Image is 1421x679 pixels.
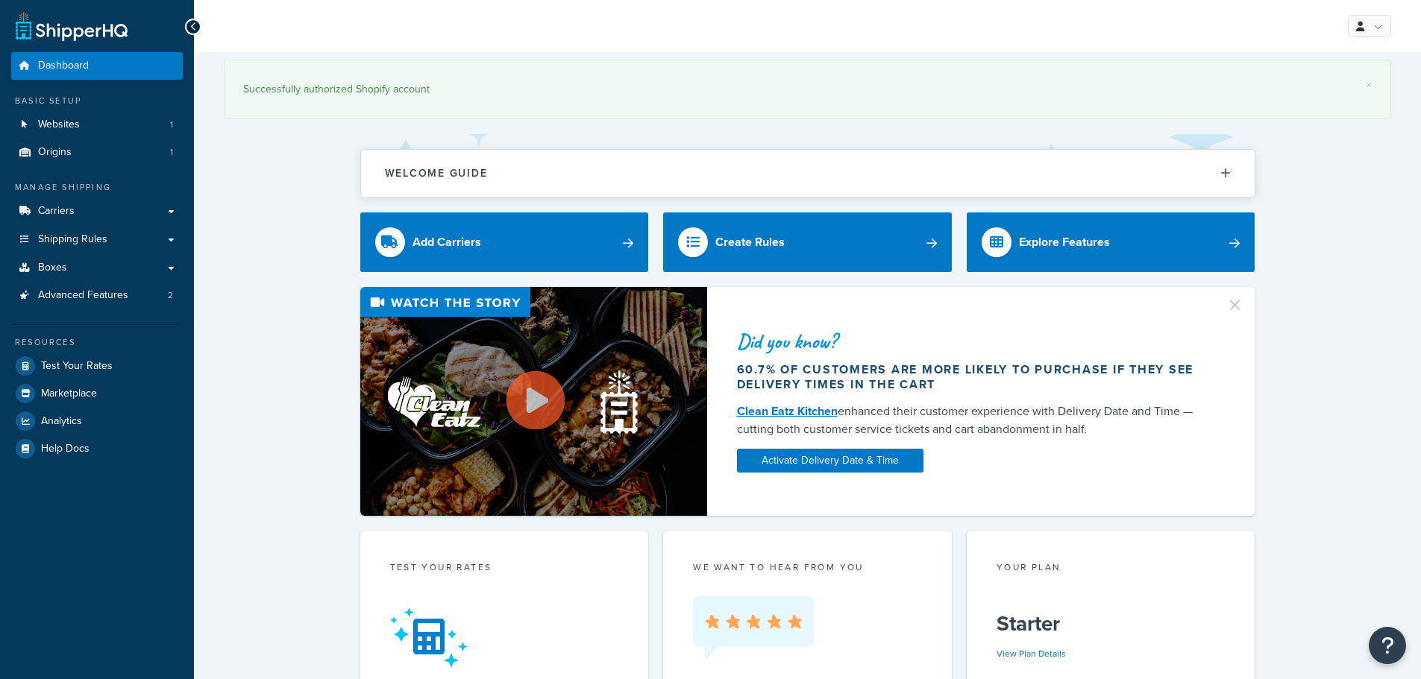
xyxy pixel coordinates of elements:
[38,289,128,302] span: Advanced Features
[38,60,89,72] span: Dashboard
[41,360,113,373] span: Test Your Rates
[11,226,183,253] a: Shipping Rules
[11,95,183,107] div: Basic Setup
[11,139,183,166] a: Origins1
[737,362,1208,392] div: 60.7% of customers are more likely to purchase if they see delivery times in the cart
[737,449,923,473] a: Activate Delivery Date & Time
[168,289,173,302] span: 2
[1019,232,1110,253] div: Explore Features
[360,287,707,516] img: Video thumbnail
[11,181,183,194] div: Manage Shipping
[11,282,183,309] li: Advanced Features
[41,415,82,428] span: Analytics
[967,212,1255,272] a: Explore Features
[1366,79,1372,91] a: ×
[385,168,488,179] h2: Welcome Guide
[737,402,1208,438] div: enhanced their customer experience with Delivery Date and Time — cutting both customer service ti...
[663,212,952,272] a: Create Rules
[170,146,173,159] span: 1
[11,111,183,139] a: Websites1
[11,353,183,379] a: Test Your Rates
[11,111,183,139] li: Websites
[997,612,1226,636] h5: Starter
[38,262,67,274] span: Boxes
[38,146,72,159] span: Origins
[360,212,649,272] a: Add Carriers
[38,119,80,131] span: Websites
[390,560,619,578] div: Test your rates
[737,402,838,420] a: Clean Eatz Kitchen
[11,336,183,349] div: Resources
[11,254,183,282] a: Boxes
[11,408,183,435] a: Analytics
[11,380,183,407] a: Marketplace
[11,435,183,462] a: Help Docs
[11,198,183,225] a: Carriers
[11,139,183,166] li: Origins
[38,233,107,246] span: Shipping Rules
[997,560,1226,578] div: Your Plan
[737,331,1208,352] div: Did you know?
[243,79,1372,100] div: Successfully authorized Shopify account
[693,560,922,574] p: we want to hear from you
[361,150,1255,197] button: Welcome Guide
[997,647,1066,660] a: View Plan Details
[11,282,183,309] a: Advanced Features2
[413,232,481,253] div: Add Carriers
[1369,627,1406,664] button: Open Resource Center
[41,388,97,400] span: Marketplace
[11,52,183,80] a: Dashboard
[715,232,785,253] div: Create Rules
[41,443,90,455] span: Help Docs
[38,205,75,218] span: Carriers
[170,119,173,131] span: 1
